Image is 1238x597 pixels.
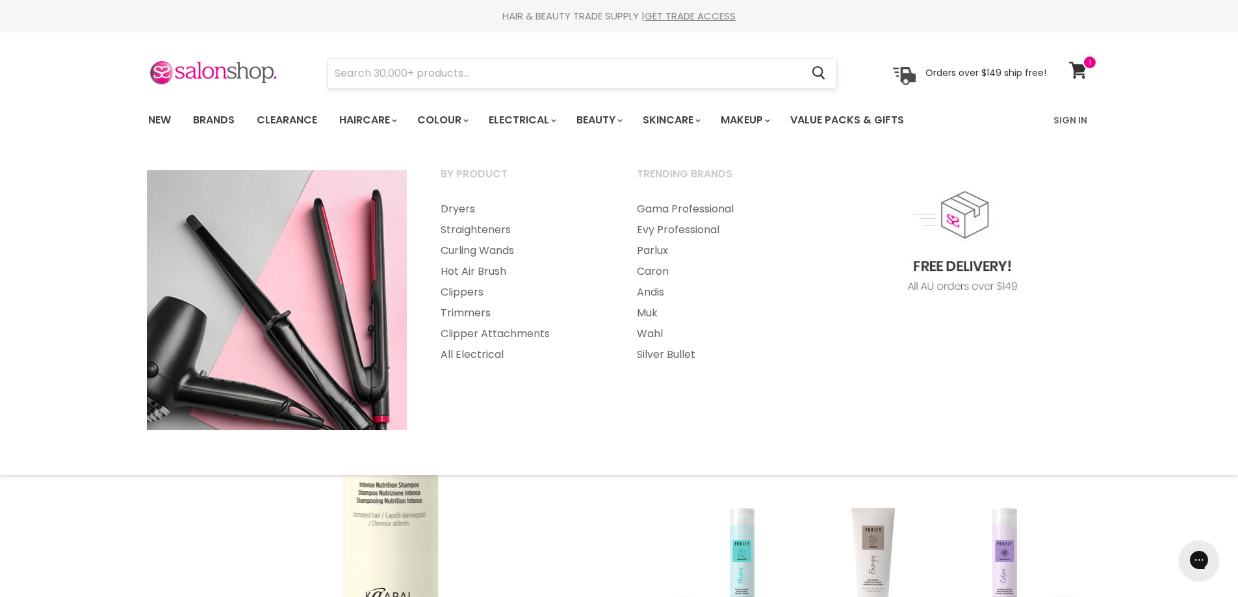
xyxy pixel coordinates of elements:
a: Dryers [424,199,618,220]
a: Skincare [633,107,708,134]
a: All Electrical [424,344,618,365]
a: By Product [424,164,618,196]
input: Search [328,58,802,88]
a: Muk [621,303,814,324]
ul: Main menu [621,199,814,365]
a: Beauty [567,107,630,134]
a: GET TRADE ACCESS [645,9,736,23]
a: Trending Brands [621,164,814,196]
a: Curling Wands [424,240,618,261]
a: Colour [407,107,476,134]
a: Clearance [247,107,327,134]
iframe: Gorgias live chat messenger [1173,536,1225,584]
a: Caron [621,261,814,282]
nav: Main [132,101,1107,139]
a: Straighteners [424,220,618,240]
ul: Main menu [138,101,980,139]
button: Search [802,58,836,88]
a: Evy Professional [621,220,814,240]
a: Trimmers [424,303,618,324]
p: Orders over $149 ship free! [925,67,1046,79]
a: Electrical [479,107,564,134]
a: Sign In [1046,107,1095,134]
a: Parlux [621,240,814,261]
a: Hot Air Brush [424,261,618,282]
div: HAIR & BEAUTY TRADE SUPPLY | [132,10,1107,23]
form: Product [328,58,837,89]
a: Makeup [711,107,778,134]
a: Haircare [329,107,405,134]
a: Wahl [621,324,814,344]
a: Clippers [424,282,618,303]
ul: Main menu [424,199,618,365]
a: New [138,107,181,134]
a: Value Packs & Gifts [780,107,914,134]
a: Andis [621,282,814,303]
a: Gama Professional [621,199,814,220]
a: Silver Bullet [621,344,814,365]
a: Clipper Attachments [424,324,618,344]
a: Brands [183,107,244,134]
